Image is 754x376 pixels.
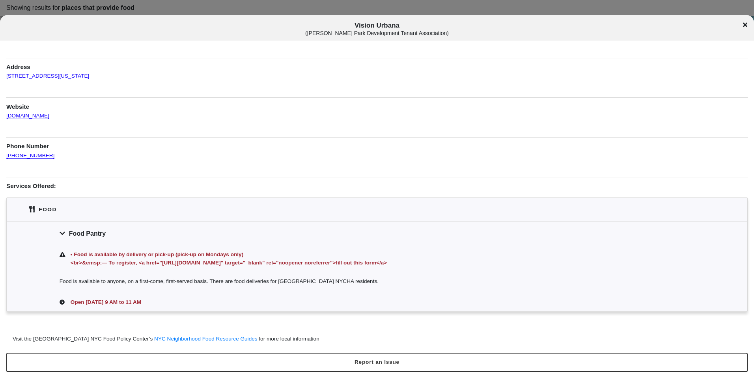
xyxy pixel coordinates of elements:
a: [PHONE_NUMBER] [6,145,54,159]
h1: Services Offered: [6,177,748,190]
a: NYC Neighborhood Food Resource Guides [154,336,257,342]
div: Visit the [GEOGRAPHIC_DATA] NYC Food Policy Center’s for more local information [13,335,319,343]
h1: Address [6,58,748,71]
div: Open [DATE] 9 AM to 11 AM [69,298,694,307]
div: ( [PERSON_NAME] Park Development Tenant Association ) [64,30,690,37]
div: Food [39,205,57,214]
div: Food Pantry [7,222,747,245]
a: [STREET_ADDRESS][US_STATE] [6,65,89,79]
div: • Food is available by delivery or pick-up (pick-up on Mondays only) <br>&emsp;— To register, <a ... [69,250,694,268]
h1: Website [6,97,748,111]
h1: Phone Number [6,137,748,151]
div: Food is available to anyone, on a first-come, first-served basis. There are food deliveries for [... [7,272,747,293]
a: [DOMAIN_NAME] [6,105,49,119]
span: Vision Urbana [64,22,690,36]
button: Report an Issue [6,353,748,372]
